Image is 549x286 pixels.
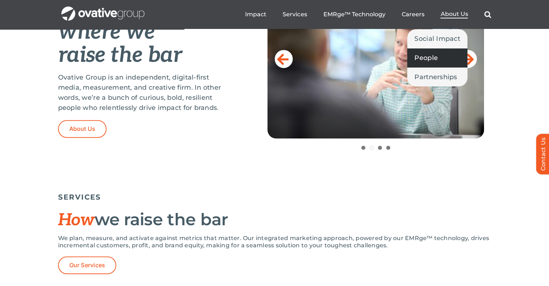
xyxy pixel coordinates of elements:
[283,11,307,18] a: Services
[58,210,95,230] span: How
[361,146,365,150] a: 1
[370,146,374,150] a: 2
[58,72,231,113] p: Ovative Group is an independent, digital-first media, measurement, and creative firm. In other wo...
[58,256,117,274] a: Our Services
[58,193,491,201] h5: SERVICES
[414,72,457,82] span: Partnerships
[58,210,491,229] h2: we raise the bar
[69,125,96,132] span: About Us
[378,146,382,150] a: 3
[401,11,424,18] a: Careers
[407,29,467,48] a: Social Impact
[245,11,266,18] a: Impact
[61,6,144,13] a: OG_Full_horizontal_WHT
[414,53,438,63] span: People
[440,10,468,18] a: About Us
[58,19,155,45] em: where we
[386,146,390,150] a: 4
[484,11,491,18] a: Search
[407,48,467,67] a: People
[407,68,467,86] a: Partnerships
[323,11,385,18] a: EMRge™ Technology
[58,42,182,68] em: raise the bar
[58,120,107,138] a: About Us
[69,262,105,269] span: Our Services
[245,3,491,26] nav: Menu
[58,235,491,249] p: We plan, measure, and activate against metrics that matter. Our integrated marketing approach, po...
[414,34,460,44] span: Social Impact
